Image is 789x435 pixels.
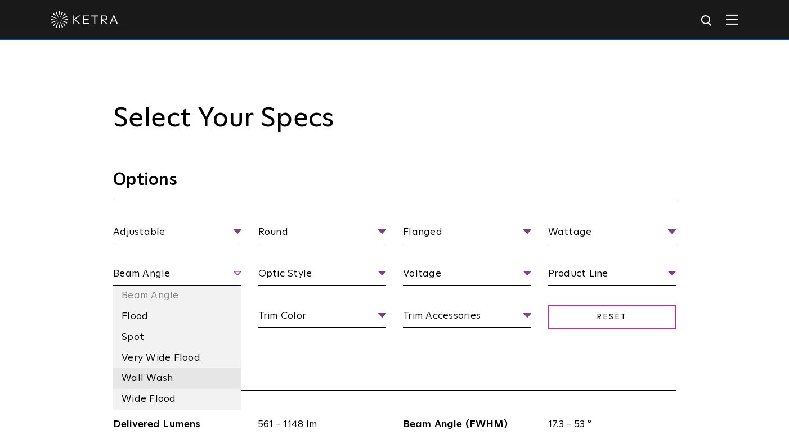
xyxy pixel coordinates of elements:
[403,224,531,244] span: Flanged
[113,266,241,286] span: Beam Angle
[250,416,387,433] span: 561 - 1148 lm
[113,286,241,306] li: Beam Angle
[113,169,676,198] h3: Options
[403,266,531,286] span: Voltage
[548,224,676,244] span: Wattage
[258,224,387,244] span: Round
[113,389,241,410] li: Wide Flood
[113,361,676,391] h3: Specifications
[113,306,241,327] li: Flood
[113,348,241,369] li: Very Wide Flood
[113,327,241,348] li: Spot
[548,266,676,286] span: Product Line
[540,416,676,433] span: 17.3 - 53 °
[51,11,118,28] img: ketra-logo-2019-white
[113,103,676,135] h2: Select Your Specs
[726,14,738,25] img: Hamburger%20Nav.svg
[113,416,250,433] span: Delivered Lumens
[700,14,714,28] img: search icon
[113,224,241,244] span: Adjustable
[113,368,241,389] li: Wall Wash
[403,308,531,328] span: Trim Accessories
[258,266,387,286] span: Optic Style
[258,308,387,328] span: Trim Color
[548,305,676,329] span: Reset
[403,416,540,433] span: Beam Angle (FWHM)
